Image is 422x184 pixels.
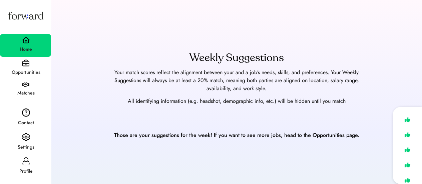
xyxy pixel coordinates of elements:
img: like.svg [403,115,412,125]
img: Forward logo [7,5,45,26]
img: handshake.svg [22,82,29,87]
div: Home [1,45,51,53]
div: Matches [1,89,51,97]
div: Weekly Suggestions [189,50,284,66]
img: like.svg [403,160,412,170]
img: like.svg [403,145,412,155]
div: Profile [1,167,51,175]
div: Settings [1,143,51,151]
img: home.svg [22,37,30,43]
div: All identifying information (e.g. headshot, demographic info, etc.) will be hidden until you match [59,97,414,105]
img: contact.svg [22,108,30,117]
img: settings.svg [22,133,30,142]
img: like.svg [403,130,412,140]
img: briefcase.svg [22,59,29,66]
div: Contact [1,119,51,127]
div: Opportunities [1,68,51,76]
div: Those are your suggestions for the week! If you want to see more jobs, head to the Opportunities ... [114,131,359,139]
div: Your match scores reflect the alignment between your and a job’s needs, skills, and preferences. ... [106,68,367,93]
